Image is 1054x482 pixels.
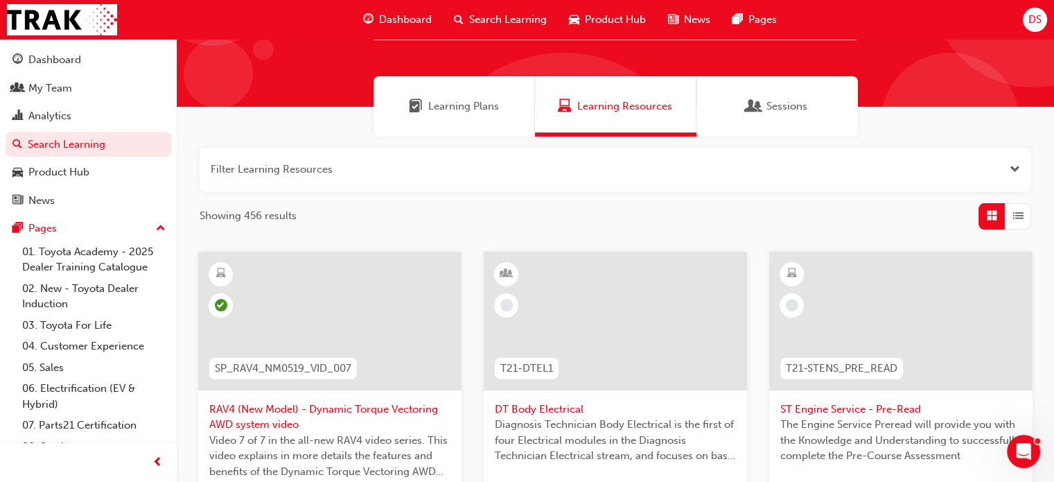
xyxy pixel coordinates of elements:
[209,402,450,433] span: RAV4 (New Model) - Dynamic Torque Vectoring AWD system video
[495,417,736,464] span: Diagnosis Technician Body Electrical is the first of four Electrical modules in the Diagnosis Tec...
[454,11,464,28] span: search-icon
[12,166,23,179] span: car-icon
[12,223,23,235] span: pages-icon
[495,402,736,418] span: DT Body Electrical
[657,6,721,34] a: news-iconNews
[6,44,171,216] button: DashboardMy TeamAnalyticsSearch LearningProduct HubNews
[1010,162,1020,178] button: Open the filter
[987,208,997,224] span: Grid
[1007,435,1040,468] iframe: Intercom live chat
[732,11,743,28] span: pages-icon
[721,6,788,34] a: pages-iconPages
[1023,8,1047,32] button: DS
[17,278,171,315] a: 02. New - Toyota Dealer Induction
[17,241,171,278] a: 01. Toyota Academy - 2025 Dealer Training Catalogue
[428,98,499,114] span: Learning Plans
[12,139,22,151] span: search-icon
[409,98,423,114] span: Learning Plans
[352,6,443,34] a: guage-iconDashboard
[379,12,432,28] span: Dashboard
[28,108,71,124] div: Analytics
[469,12,547,28] span: Search Learning
[28,193,55,209] div: News
[696,76,858,137] a: SessionsSessions
[6,216,171,241] button: Pages
[569,11,579,28] span: car-icon
[363,11,374,28] span: guage-icon
[152,454,163,472] span: prev-icon
[216,265,226,283] span: learningResourceType_ELEARNING-icon
[28,164,89,180] div: Product Hub
[374,76,535,137] a: Learning PlansLearning Plans
[12,110,23,123] span: chart-icon
[443,6,558,34] a: search-iconSearch Learning
[766,98,807,114] span: Sessions
[28,52,81,68] div: Dashboard
[200,208,297,224] span: Showing 456 results
[786,299,798,311] span: learningRecordVerb_NONE-icon
[502,265,511,283] span: learningResourceType_INSTRUCTOR_LED-icon
[787,265,797,283] span: learningResourceType_ELEARNING-icon
[12,83,23,95] span: people-icon
[747,98,761,114] span: Sessions
[500,299,513,311] span: learningRecordVerb_NONE-icon
[668,11,678,28] span: news-icon
[17,436,171,458] a: 08. Service
[17,315,171,336] a: 03. Toyota For Life
[500,361,553,377] span: T21-DTEL1
[6,160,171,185] a: Product Hub
[209,433,450,480] span: Video 7 of 7 in the all-new RAV4 video series. This video explains in more details the features a...
[17,378,171,415] a: 06. Electrification (EV & Hybrid)
[215,299,227,311] span: learningRecordVerb_PASS-icon
[558,6,657,34] a: car-iconProduct Hub
[28,80,72,96] div: My Team
[780,402,1021,418] span: ST Engine Service - Pre-Read
[585,12,646,28] span: Product Hub
[6,132,171,157] a: Search Learning
[684,12,710,28] span: News
[780,417,1021,464] span: The Engine Service Preread will provide you with the Knowledge and Understanding to successfully ...
[12,195,23,207] span: news-icon
[156,220,166,238] span: up-icon
[6,76,171,101] a: My Team
[1028,12,1042,28] span: DS
[786,361,897,377] span: T21-STENS_PRE_READ
[748,12,777,28] span: Pages
[17,415,171,436] a: 07. Parts21 Certification
[17,336,171,357] a: 04. Customer Experience
[1013,208,1024,224] span: List
[577,98,672,114] span: Learning Resources
[6,103,171,129] a: Analytics
[215,361,351,377] span: SP_RAV4_NM0519_VID_007
[6,188,171,214] a: News
[558,98,572,114] span: Learning Resources
[7,4,117,35] img: Trak
[17,357,171,379] a: 05. Sales
[535,76,696,137] a: Learning ResourcesLearning Resources
[12,54,23,67] span: guage-icon
[28,221,57,236] div: Pages
[6,47,171,73] a: Dashboard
